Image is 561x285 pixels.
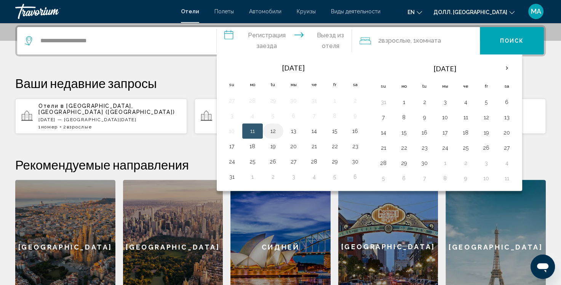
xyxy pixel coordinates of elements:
ya-tr-span: МА [531,7,541,15]
ya-tr-span: Отели в [38,103,64,109]
button: День 24 [439,142,451,153]
ya-tr-span: Номер [41,124,58,130]
button: День 7 [308,110,320,121]
button: День 3 [288,171,300,182]
button: День 31 [377,97,390,107]
button: День 23 [349,141,361,152]
button: День 20 [501,127,513,138]
button: День 27 [501,142,513,153]
button: День 30 [419,158,431,168]
button: День 9 [349,110,361,121]
button: День 16 [349,126,361,136]
ya-tr-span: Полеты [214,8,234,14]
button: День 4 [246,110,259,121]
button: День 6 [501,97,513,107]
button: День 25 [460,142,472,153]
a: Виды деятельности [331,8,380,14]
button: Поиск [480,27,544,54]
button: День 10 [480,173,492,184]
button: День 3 [226,110,238,121]
button: День 27 [226,95,238,106]
ya-tr-span: [DATE] [282,64,305,72]
button: День 2 [460,158,472,168]
button: День 9 [419,112,431,123]
ya-tr-span: 2 [63,124,67,130]
button: День 21 [308,141,320,152]
button: День 6 [288,110,300,121]
button: День 22 [398,142,410,153]
button: День 26 [480,142,492,153]
button: День 2 [267,171,279,182]
button: День 8 [439,173,451,184]
button: День 5 [267,110,279,121]
ya-tr-span: [GEOGRAPHIC_DATA] [341,243,435,251]
button: День 11 [501,173,513,184]
button: День 19 [480,127,492,138]
button: День 17 [439,127,451,138]
button: Отели в [GEOGRAPHIC_DATA], [GEOGRAPHIC_DATA] ([GEOGRAPHIC_DATA])[DATE] — [DATE]1Номер2взрослые [195,98,366,134]
a: Автомобили [249,8,281,14]
button: День 1 [246,171,259,182]
button: День 4 [308,171,320,182]
ya-tr-span: 2 [378,37,381,44]
button: День 1 [329,95,341,106]
ya-tr-span: [GEOGRAPHIC_DATA] [126,243,220,251]
ya-tr-span: , 1 [410,37,416,44]
button: День 11 [246,126,259,136]
ya-tr-span: Рекомендуемые направления [15,157,189,172]
ya-tr-span: Отели [181,8,199,14]
ya-tr-span: [DATE] — [GEOGRAPHIC_DATA][DATE] [38,117,137,122]
button: День 15 [398,127,410,138]
button: День 14 [308,126,320,136]
button: День 12 [480,112,492,123]
button: День 4 [460,97,472,107]
ya-tr-span: [GEOGRAPHIC_DATA] [18,243,112,251]
button: День 10 [439,112,451,123]
ya-tr-span: Сидней [262,243,300,251]
a: Круизы [297,8,316,14]
a: Травориум [15,4,173,19]
button: Изменить валюту [433,6,515,18]
ya-tr-span: [DATE] [434,64,456,73]
button: День 3 [439,97,451,107]
button: День 20 [288,141,300,152]
button: День 3 [480,158,492,168]
button: День 31 [308,95,320,106]
button: День 13 [288,126,300,136]
button: День 30 [288,95,300,106]
ya-tr-span: Долл. [GEOGRAPHIC_DATA] [433,9,507,15]
button: День 18 [460,127,472,138]
button: День 7 [377,112,390,123]
button: День 22 [329,141,341,152]
button: День 23 [419,142,431,153]
button: День 28 [308,156,320,167]
button: День 27 [288,156,300,167]
button: День 5 [480,97,492,107]
button: День 28 [377,158,390,168]
button: День 28 [246,95,259,106]
button: День 18 [246,141,259,152]
button: День 19 [267,141,279,152]
button: День 14 [377,127,390,138]
button: День 21 [377,142,390,153]
button: Отели в [GEOGRAPHIC_DATA], [GEOGRAPHIC_DATA] ([GEOGRAPHIC_DATA])[DATE] — [GEOGRAPHIC_DATA][DATE]1... [15,98,187,134]
button: День 13 [501,112,513,123]
button: День 6 [398,173,410,184]
ya-tr-span: Взрослые [381,37,410,44]
button: День 24 [226,156,238,167]
button: День 2 [349,95,361,106]
ya-tr-span: [GEOGRAPHIC_DATA] [449,243,543,251]
ya-tr-span: Ваши недавние запросы [15,75,157,91]
button: День 17 [226,141,238,152]
ya-tr-span: [GEOGRAPHIC_DATA], [GEOGRAPHIC_DATA] ([GEOGRAPHIC_DATA]) [38,103,175,115]
button: День 11 [460,112,472,123]
ya-tr-span: en [408,9,415,15]
iframe: Кнопка запуска окна обмена сообщениями [531,255,555,279]
button: Даты заезда и выезда [217,27,352,54]
button: День 4 [501,158,513,168]
button: День 30 [349,156,361,167]
button: В следующем месяце [497,59,517,77]
button: День 31 [226,171,238,182]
